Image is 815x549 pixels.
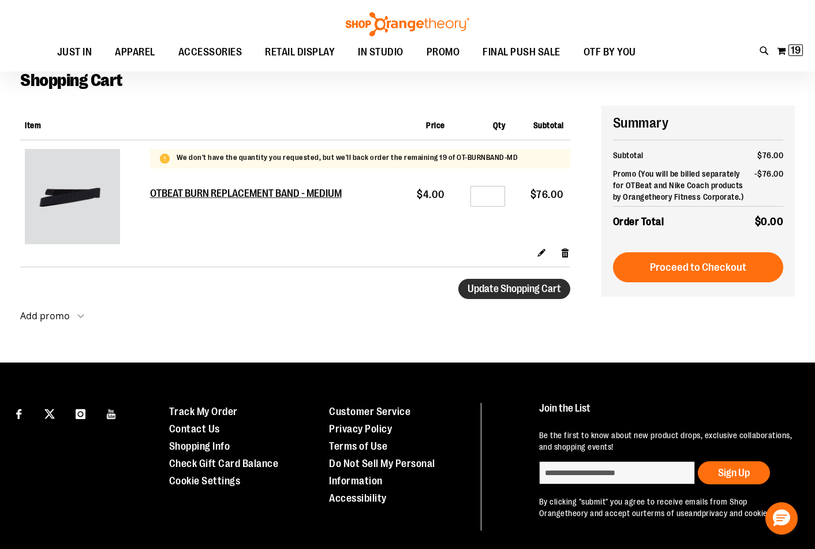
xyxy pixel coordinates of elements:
a: Shopping Info [169,440,230,452]
a: IN STUDIO [346,39,415,66]
span: Subtotal [533,121,564,130]
span: OTF BY YOU [584,39,636,65]
a: Remove item [560,247,570,259]
a: Track My Order [169,406,238,417]
span: (You will be billed separately for OTBeat and Nike Coach products by Orangetheory Fitness Corpora... [613,169,744,201]
span: Shopping Cart [20,70,122,90]
a: ACCESSORIES [167,39,254,66]
span: Sign Up [718,467,750,479]
span: $4.00 [417,189,445,200]
p: Be the first to know about new product drops, exclusive collaborations, and shopping events! [539,430,794,453]
span: RETAIL DISPLAY [265,39,335,65]
th: Subtotal [613,146,746,165]
span: Item [25,121,41,130]
a: Check Gift Card Balance [169,458,279,469]
input: enter email [539,461,695,484]
button: Update Shopping Cart [458,279,570,299]
a: Customer Service [329,406,410,417]
span: Promo [613,169,637,178]
a: Accessibility [329,492,387,504]
span: JUST IN [57,39,92,65]
a: Visit our Instagram page [70,403,91,423]
a: Cookie Settings [169,475,241,487]
span: Qty [493,121,506,130]
h2: Summary [613,113,784,133]
p: We don't have the quantity you requested, but we'll back order the remaining 19 of OT-BURNBAND-MD [177,152,518,163]
span: APPAREL [115,39,155,65]
a: Do Not Sell My Personal Information [329,458,435,487]
span: $0.00 [755,216,784,227]
button: Sign Up [698,461,770,484]
button: Hello, have a question? Let’s chat. [765,502,798,535]
span: PROMO [427,39,460,65]
a: Contact Us [169,423,220,435]
a: OTBEAT BURN REPLACEMENT BAND - MEDIUM [25,149,145,247]
span: Proceed to Checkout [650,261,746,274]
a: OTBEAT BURN REPLACEMENT BAND - MEDIUM [150,188,343,200]
img: Shop Orangetheory [344,12,471,36]
img: Twitter [44,409,55,419]
a: Privacy Policy [329,423,392,435]
a: terms of use [644,509,689,518]
a: RETAIL DISPLAY [253,39,346,66]
button: Proceed to Checkout [613,252,784,282]
a: OTF BY YOU [572,39,648,66]
span: -$76.00 [754,169,784,178]
span: FINAL PUSH SALE [483,39,560,65]
a: privacy and cookie policy. [702,509,792,518]
span: 19 [791,44,801,56]
a: FINAL PUSH SALE [471,39,572,66]
a: JUST IN [46,39,104,66]
span: ACCESSORIES [178,39,242,65]
img: OTBEAT BURN REPLACEMENT BAND - MEDIUM [25,149,120,244]
span: Update Shopping Cart [468,283,561,294]
span: Price [426,121,445,130]
a: PROMO [415,39,472,66]
button: Add promo [20,311,84,327]
h4: Join the List [539,403,794,424]
span: $76.00 [530,189,564,200]
span: IN STUDIO [358,39,403,65]
p: By clicking "submit" you agree to receive emails from Shop Orangetheory and accept our and [539,496,794,519]
a: Visit our X page [40,403,60,423]
strong: Order Total [613,213,664,230]
strong: Add promo [20,309,70,322]
span: $76.00 [757,151,783,160]
a: Terms of Use [329,440,387,452]
a: Visit our Facebook page [9,403,29,423]
a: Visit our Youtube page [102,403,122,423]
a: APPAREL [103,39,167,66]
